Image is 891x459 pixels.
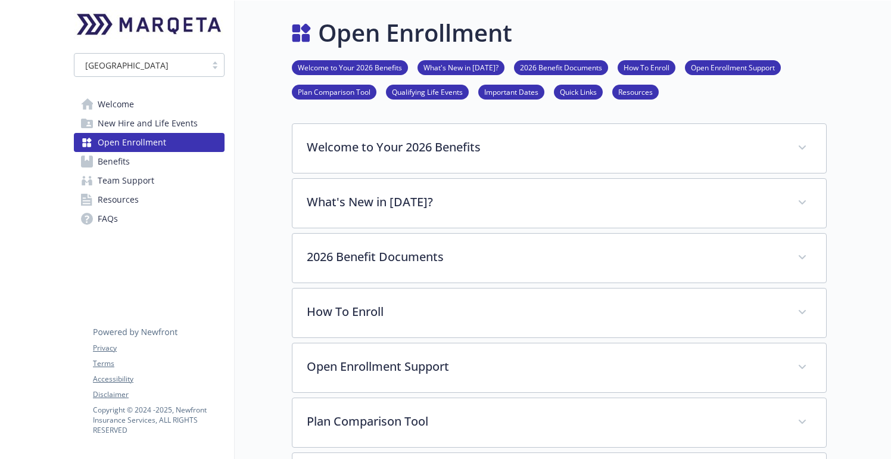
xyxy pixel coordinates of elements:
div: Open Enrollment Support [292,343,826,392]
a: 2026 Benefit Documents [514,61,608,73]
a: Benefits [74,152,225,171]
p: Open Enrollment Support [307,358,783,376]
a: Accessibility [93,374,224,384]
a: Important Dates [478,86,544,97]
a: Resources [74,190,225,209]
span: Resources [98,190,139,209]
a: Team Support [74,171,225,190]
span: Open Enrollment [98,133,166,152]
div: Welcome to Your 2026 Benefits [292,124,826,173]
p: Copyright © 2024 - 2025 , Newfront Insurance Services, ALL RIGHTS RESERVED [93,405,224,435]
span: New Hire and Life Events [98,114,198,133]
div: Plan Comparison Tool [292,398,826,447]
a: Welcome [74,95,225,114]
div: What's New in [DATE]? [292,179,826,228]
div: How To Enroll [292,289,826,337]
div: 2026 Benefit Documents [292,234,826,283]
p: How To Enroll [307,303,783,321]
a: Disclaimer [93,389,224,400]
span: Welcome [98,95,134,114]
a: Open Enrollment Support [685,61,781,73]
span: Benefits [98,152,130,171]
a: Privacy [93,343,224,353]
a: Qualifying Life Events [386,86,469,97]
p: Plan Comparison Tool [307,413,783,430]
a: Terms [93,358,224,369]
a: What's New in [DATE]? [418,61,504,73]
p: Welcome to Your 2026 Benefits [307,138,783,156]
p: 2026 Benefit Documents [307,248,783,266]
a: Welcome to Your 2026 Benefits [292,61,408,73]
a: Resources [612,86,659,97]
span: [GEOGRAPHIC_DATA] [85,59,169,72]
h1: Open Enrollment [318,15,512,51]
a: Open Enrollment [74,133,225,152]
a: How To Enroll [618,61,675,73]
a: FAQs [74,209,225,228]
a: New Hire and Life Events [74,114,225,133]
span: Team Support [98,171,154,190]
span: [GEOGRAPHIC_DATA] [80,59,200,72]
a: Quick Links [554,86,603,97]
a: Plan Comparison Tool [292,86,376,97]
p: What's New in [DATE]? [307,193,783,211]
span: FAQs [98,209,118,228]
